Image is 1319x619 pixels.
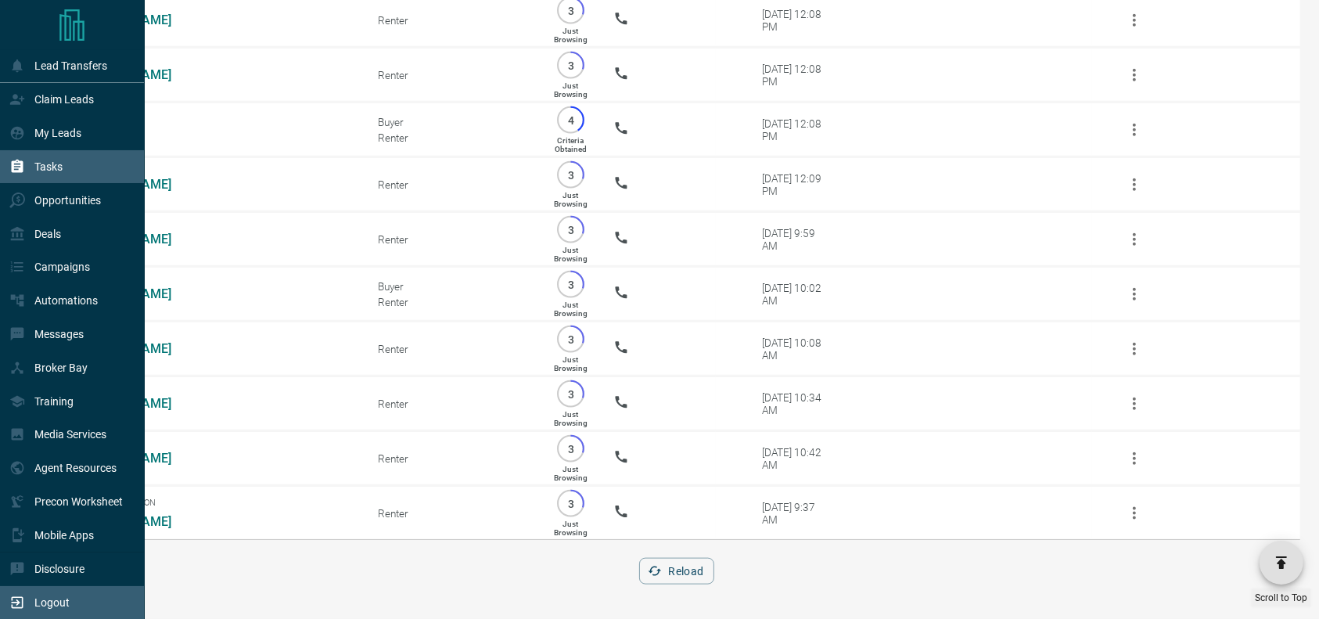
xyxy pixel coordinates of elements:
[763,336,829,362] div: [DATE] 10:08 AM
[554,81,588,99] p: Just Browsing
[763,501,829,526] div: [DATE] 9:37 AM
[763,63,829,88] div: [DATE] 12:08 PM
[555,136,587,153] p: Criteria Obtained
[1255,592,1307,603] span: Scroll to Top
[565,59,577,71] p: 3
[565,443,577,455] p: 3
[554,410,588,427] p: Just Browsing
[378,14,527,27] div: Renter
[565,279,577,290] p: 3
[378,233,527,246] div: Renter
[554,27,588,44] p: Just Browsing
[378,131,527,144] div: Renter
[378,507,527,520] div: Renter
[378,296,527,308] div: Renter
[763,391,829,416] div: [DATE] 10:34 AM
[565,224,577,236] p: 3
[763,446,829,471] div: [DATE] 10:42 AM
[378,69,527,81] div: Renter
[565,5,577,16] p: 3
[554,246,588,263] p: Just Browsing
[378,178,527,191] div: Renter
[763,227,829,252] div: [DATE] 9:59 AM
[378,343,527,355] div: Renter
[77,498,354,508] span: Offer Submission
[378,452,527,465] div: Renter
[378,398,527,410] div: Renter
[565,498,577,509] p: 3
[554,520,588,537] p: Just Browsing
[565,114,577,126] p: 4
[378,280,527,293] div: Buyer
[639,558,713,585] button: Reload
[554,301,588,318] p: Just Browsing
[763,172,829,197] div: [DATE] 12:09 PM
[763,8,829,33] div: [DATE] 12:08 PM
[554,355,588,372] p: Just Browsing
[554,465,588,482] p: Just Browsing
[378,116,527,128] div: Buyer
[554,191,588,208] p: Just Browsing
[565,388,577,400] p: 3
[565,169,577,181] p: 3
[763,282,829,307] div: [DATE] 10:02 AM
[763,117,829,142] div: [DATE] 12:08 PM
[565,333,577,345] p: 3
